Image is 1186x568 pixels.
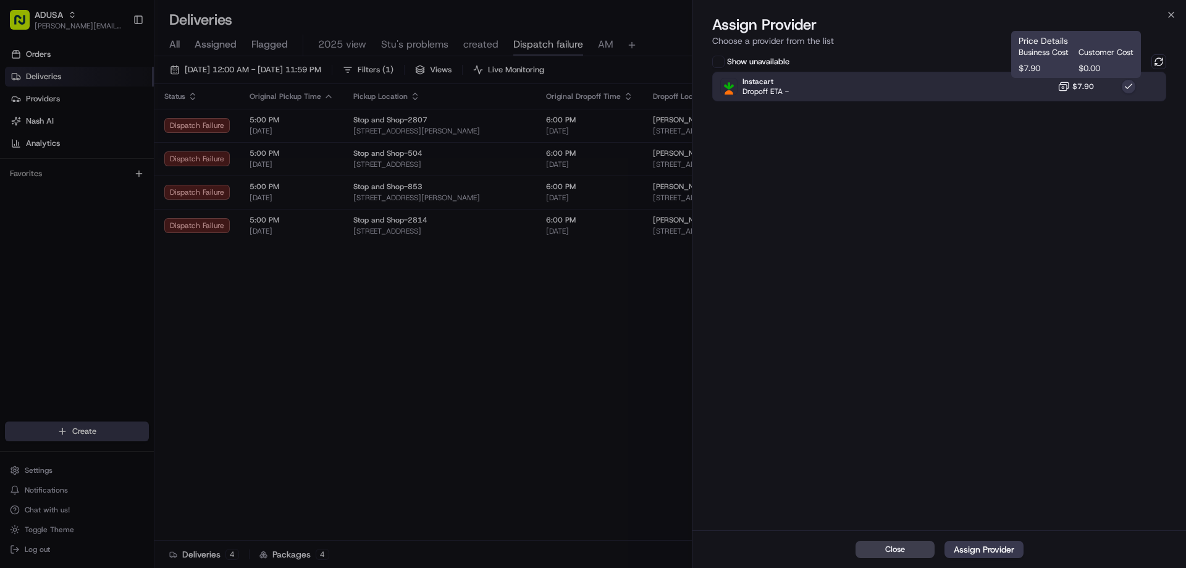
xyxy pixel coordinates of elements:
[12,118,35,140] img: 1736555255976-a54dd68f-1ca7-489b-9aae-adbdc363a1c4
[727,56,789,67] label: Show unavailable
[42,130,156,140] div: We're available if you need us!
[1058,80,1094,93] button: $7.90
[944,541,1024,558] button: Assign Provider
[742,87,789,96] span: Dropoff ETA -
[1079,63,1133,74] span: $0.00
[1019,47,1074,58] span: Business Cost
[1019,35,1133,47] h1: Price Details
[954,543,1014,556] div: Assign Provider
[1019,63,1074,74] span: $7.90
[12,49,225,69] p: Welcome 👋
[742,77,789,87] span: Instacart
[712,35,1166,47] p: Choose a provider from the list
[87,209,149,219] a: Powered byPylon
[99,174,203,197] a: 💻API Documentation
[32,80,204,93] input: Clear
[885,544,905,555] span: Close
[721,78,737,95] img: Instacart
[117,179,198,192] span: API Documentation
[12,12,37,37] img: Nash
[12,180,22,190] div: 📗
[712,15,1166,35] h2: Assign Provider
[104,180,114,190] div: 💻
[1072,82,1094,91] span: $7.90
[1079,47,1133,58] span: Customer Cost
[123,210,149,219] span: Pylon
[42,118,203,130] div: Start new chat
[25,179,95,192] span: Knowledge Base
[7,174,99,197] a: 📗Knowledge Base
[856,541,935,558] button: Close
[210,122,225,137] button: Start new chat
